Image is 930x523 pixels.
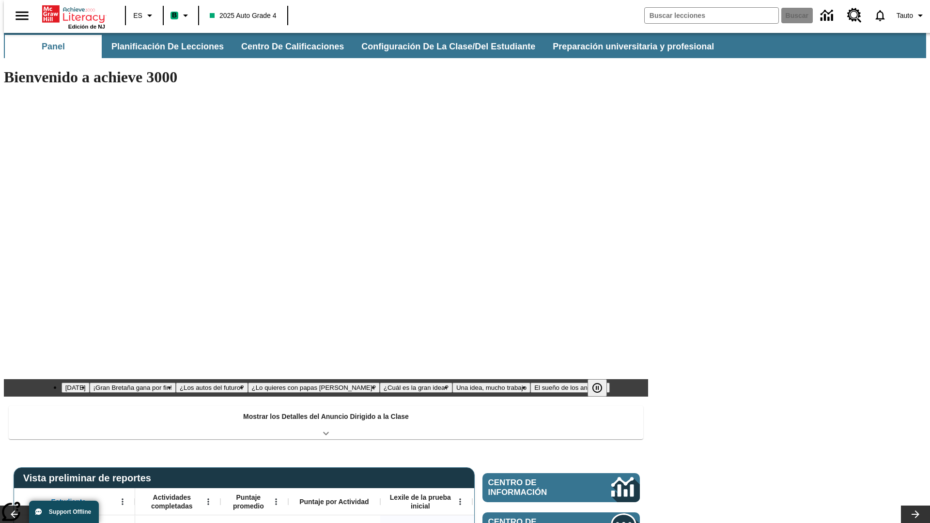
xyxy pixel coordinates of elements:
[248,383,380,393] button: Diapositiva 4 ¿Lo quieres con papas fritas?
[68,24,105,30] span: Edición de NJ
[588,379,607,397] button: Pausar
[5,35,102,58] button: Panel
[115,494,130,509] button: Abrir menú
[210,11,277,21] span: 2025 Auto Grade 4
[897,11,913,21] span: Tauto
[901,506,930,523] button: Carrusel de lecciones, seguir
[868,3,893,28] a: Notificaciones
[29,501,99,523] button: Support Offline
[893,7,930,24] button: Perfil/Configuración
[243,412,409,422] p: Mostrar los Detalles del Anuncio Dirigido a la Clase
[9,406,643,439] div: Mostrar los Detalles del Anuncio Dirigido a la Clase
[233,35,352,58] button: Centro de calificaciones
[42,3,105,30] div: Portada
[354,35,543,58] button: Configuración de la clase/del estudiante
[104,35,232,58] button: Planificación de lecciones
[269,494,283,509] button: Abrir menú
[815,2,841,29] a: Centro de información
[645,8,778,23] input: Buscar campo
[23,473,156,484] span: Vista preliminar de reportes
[299,497,369,506] span: Puntaje por Actividad
[49,508,91,515] span: Support Offline
[172,9,177,21] span: B
[225,493,272,510] span: Puntaje promedio
[62,383,90,393] button: Diapositiva 1 Día del Trabajo
[129,7,160,24] button: Lenguaje: ES, Selecciona un idioma
[4,68,648,86] h1: Bienvenido a achieve 3000
[133,11,142,21] span: ES
[4,33,926,58] div: Subbarra de navegación
[545,35,722,58] button: Preparación universitaria y profesional
[176,383,248,393] button: Diapositiva 3 ¿Los autos del futuro?
[90,383,176,393] button: Diapositiva 2 ¡Gran Bretaña gana por fin!
[588,379,617,397] div: Pausar
[530,383,610,393] button: Diapositiva 7 El sueño de los animales
[167,7,195,24] button: Boost El color de la clase es verde menta. Cambiar el color de la clase.
[8,1,36,30] button: Abrir el menú lateral
[452,383,530,393] button: Diapositiva 6 Una idea, mucho trabajo
[453,494,467,509] button: Abrir menú
[488,478,579,497] span: Centro de información
[380,383,452,393] button: Diapositiva 5 ¿Cuál es la gran idea?
[51,497,86,506] span: Estudiante
[385,493,456,510] span: Lexile de la prueba inicial
[482,473,640,502] a: Centro de información
[140,493,204,510] span: Actividades completadas
[841,2,868,29] a: Centro de recursos, Se abrirá en una pestaña nueva.
[42,4,105,24] a: Portada
[4,35,723,58] div: Subbarra de navegación
[201,494,216,509] button: Abrir menú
